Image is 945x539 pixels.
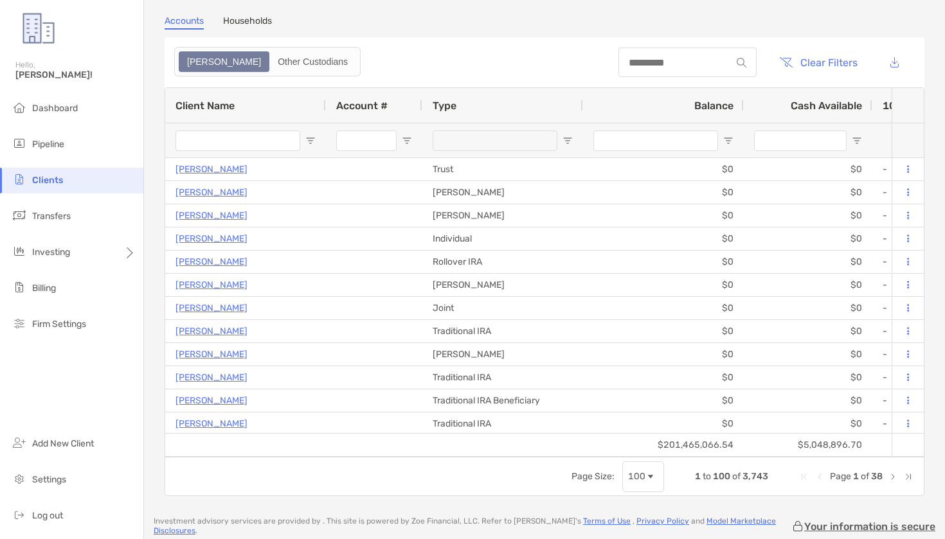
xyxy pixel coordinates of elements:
[583,389,744,412] div: $0
[422,181,583,204] div: [PERSON_NAME]
[32,319,86,330] span: Firm Settings
[175,323,248,339] p: [PERSON_NAME]
[174,47,361,76] div: segmented control
[744,389,872,412] div: $0
[12,471,27,486] img: settings icon
[583,274,744,296] div: $0
[175,130,300,151] input: Client Name Filter Input
[422,343,583,366] div: [PERSON_NAME]
[422,320,583,342] div: Traditional IRA
[888,472,898,482] div: Next Page
[223,15,272,30] a: Households
[583,366,744,389] div: $0
[12,507,27,522] img: logout icon
[583,343,744,366] div: $0
[32,247,70,258] span: Investing
[422,297,583,319] div: Joint
[175,161,248,177] a: [PERSON_NAME]
[175,416,248,432] p: [PERSON_NAME]
[422,227,583,250] div: Individual
[622,461,664,492] div: Page Size
[583,412,744,435] div: $0
[744,412,872,435] div: $0
[32,283,56,294] span: Billing
[12,136,27,151] img: pipeline icon
[305,136,316,146] button: Open Filter Menu
[175,254,248,270] p: [PERSON_NAME]
[422,204,583,227] div: [PERSON_NAME]
[15,69,136,80] span: [PERSON_NAME]!
[744,274,872,296] div: $0
[583,158,744,181] div: $0
[791,100,862,112] span: Cash Available
[175,346,248,362] a: [PERSON_NAME]
[12,172,27,187] img: clients icon
[12,435,27,450] img: add_new_client icon
[422,251,583,273] div: Rollover IRA
[175,277,248,293] a: [PERSON_NAME]
[175,100,235,112] span: Client Name
[433,100,456,112] span: Type
[744,204,872,227] div: $0
[744,227,872,250] div: $0
[815,472,825,482] div: Previous Page
[32,211,71,222] span: Transfers
[703,471,711,482] span: to
[861,471,869,482] span: of
[852,136,862,146] button: Open Filter Menu
[422,389,583,412] div: Traditional IRA Beneficiary
[583,297,744,319] div: $0
[175,300,248,316] a: [PERSON_NAME]
[12,279,27,295] img: billing icon
[732,471,741,482] span: of
[12,315,27,331] img: firm-settings icon
[903,472,914,482] div: Last Page
[175,369,248,385] p: [PERSON_NAME]
[830,471,851,482] span: Page
[175,393,248,409] p: [PERSON_NAME]
[871,471,883,482] span: 38
[744,366,872,389] div: $0
[336,130,397,151] input: Account # Filter Input
[804,520,935,533] p: Your information is secure
[583,434,744,456] div: $201,465,066.54
[583,181,744,204] div: $0
[628,471,645,482] div: 100
[175,184,248,200] a: [PERSON_NAME]
[12,243,27,259] img: investing icon
[180,53,268,71] div: Zoe
[32,103,78,114] span: Dashboard
[770,48,867,76] button: Clear Filters
[723,136,733,146] button: Open Filter Menu
[694,100,733,112] span: Balance
[799,472,809,482] div: First Page
[737,58,746,67] img: input icon
[402,136,412,146] button: Open Filter Menu
[754,130,847,151] input: Cash Available Filter Input
[744,251,872,273] div: $0
[742,471,768,482] span: 3,743
[32,139,64,150] span: Pipeline
[12,100,27,115] img: dashboard icon
[175,231,248,247] a: [PERSON_NAME]
[175,208,248,224] a: [PERSON_NAME]
[12,208,27,223] img: transfers icon
[583,251,744,273] div: $0
[744,320,872,342] div: $0
[744,158,872,181] div: $0
[695,471,701,482] span: 1
[744,181,872,204] div: $0
[583,227,744,250] div: $0
[571,471,615,482] div: Page Size:
[853,471,859,482] span: 1
[154,517,791,536] p: Investment advisory services are provided by . This site is powered by Zoe Financial, LLC. Refer ...
[562,136,573,146] button: Open Filter Menu
[422,158,583,181] div: Trust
